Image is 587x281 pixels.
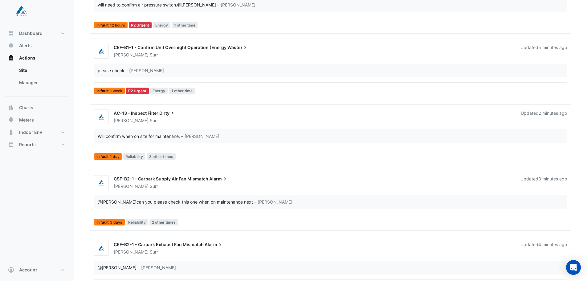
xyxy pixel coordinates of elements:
span: CEF-B2-1 - Carpark Exhaust Fan Mismatch [114,242,204,247]
span: wgunton@airmaster.com.au [Airmaster Australia] [98,199,137,205]
span: CSF-B2-1 - Carpark Supply Air Fan Mismatch [114,176,208,181]
div: please check [98,67,124,74]
span: In fault [94,219,125,225]
img: Airmaster Australia [94,246,108,252]
button: Indoor Env [5,126,69,138]
button: Alerts [5,39,69,52]
span: CEF-B1-1 - Confirm Unit Overnight Operation (Energy [114,45,226,50]
span: 1 day [110,155,120,159]
span: Alarm [205,242,223,248]
button: Actions [5,52,69,64]
span: Surr [150,249,158,255]
span: Tue 07-Oct-2025 11:48 AEDT [538,242,567,247]
span: Reliability [126,219,149,225]
div: P2 Urgent [129,22,152,28]
span: 3 days [110,221,122,224]
button: Meters [5,114,69,126]
span: Alerts [19,43,32,49]
app-icon: Dashboard [8,30,14,36]
span: Energy [153,22,170,28]
span: 1 other time [169,88,195,94]
img: Airmaster Australia [94,180,108,186]
app-icon: Alerts [8,43,14,49]
span: In fault [94,153,122,160]
div: P2 Urgent [126,88,149,94]
div: can you please check this one when on maintenance next [98,199,253,205]
span: Actions [19,55,35,61]
span: 12 hours [110,23,125,27]
span: – [PERSON_NAME] [138,264,176,271]
span: Surr [150,52,158,58]
span: Reliability [123,153,146,160]
button: Account [5,264,69,276]
a: Manager [14,76,69,89]
span: Waste) [227,44,248,51]
div: Updated [521,110,567,124]
span: Meters [19,117,34,123]
span: Charts [19,105,33,111]
div: Will confirm when on site for maintenane. [98,133,180,139]
span: Reports [19,142,36,148]
span: [PERSON_NAME] [114,118,149,123]
span: – [PERSON_NAME] [254,199,292,205]
div: Updated [520,242,567,255]
span: Surr [150,118,158,124]
span: Dirty [159,110,176,116]
span: [PERSON_NAME] [114,249,149,254]
app-icon: Indoor Env [8,129,14,135]
img: Airmaster Australia [94,48,108,55]
span: – [PERSON_NAME] [217,2,255,8]
span: Tue 07-Oct-2025 11:47 AEDT [538,45,567,50]
span: 2 other times [149,219,178,225]
span: Surr [150,183,158,189]
img: Company Logo [7,5,35,17]
span: 1 other time [172,22,198,28]
span: Indoor Env [19,129,42,135]
div: Open Intercom Messenger [566,260,581,275]
div: Updated [520,44,567,58]
span: Alarm [209,176,228,182]
app-icon: Actions [8,55,14,61]
a: Site [14,64,69,76]
span: wgunton@airmaster.com.au [Airmaster Australia] [98,265,137,270]
span: [PERSON_NAME] [114,184,149,189]
app-icon: Charts [8,105,14,111]
span: In fault [94,88,125,94]
span: Tue 07-Oct-2025 11:49 AEDT [538,176,567,181]
button: Charts [5,101,69,114]
img: Airmaster Australia [94,114,108,120]
span: – [PERSON_NAME] [126,67,164,74]
span: 3 other times [147,153,176,160]
span: In fault [94,22,128,28]
span: Energy [150,88,168,94]
span: Dashboard [19,30,43,36]
button: Dashboard [5,27,69,39]
span: – [PERSON_NAME] [181,133,219,139]
button: Reports [5,138,69,151]
span: Tue 07-Oct-2025 11:50 AEDT [539,110,567,116]
app-icon: Reports [8,142,14,148]
div: Actions [5,64,69,91]
app-icon: Meters [8,117,14,123]
span: wgunton@airmaster.com.au [Airmaster Australia] [177,2,216,7]
span: [PERSON_NAME] [114,52,149,57]
span: 1 week [110,89,122,93]
span: Account [19,267,37,273]
div: will need to confirm air pressure switch. [98,2,216,8]
span: AC-13 - Inspect Filter [114,110,158,116]
div: Updated [520,176,567,189]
